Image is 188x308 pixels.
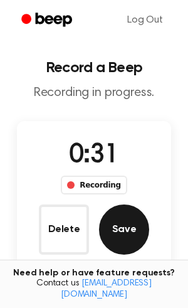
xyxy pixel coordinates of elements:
h1: Record a Beep [10,60,178,75]
a: Beep [13,8,83,33]
button: Delete Audio Record [39,204,89,255]
span: 0:31 [69,142,119,169]
div: Recording [61,176,127,194]
p: Recording in progress. [10,85,178,101]
a: Log Out [115,5,175,35]
a: [EMAIL_ADDRESS][DOMAIN_NAME] [61,279,152,299]
button: Save Audio Record [99,204,149,255]
span: Contact us [8,279,180,300]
